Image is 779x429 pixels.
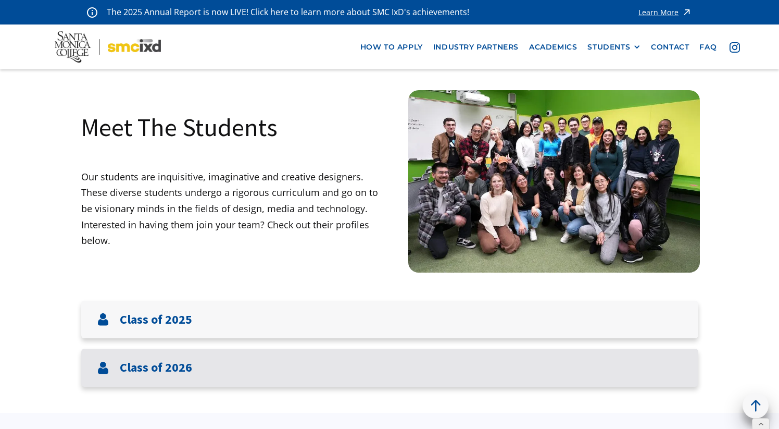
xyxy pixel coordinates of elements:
h1: Meet The Students [81,111,278,143]
div: Learn More [638,9,679,16]
img: Santa Monica College - SMC IxD logo [55,31,161,63]
img: User icon [97,362,109,374]
img: Santa Monica College IxD Students engaging with industry [408,90,700,272]
img: icon - information - alert [87,7,97,18]
a: how to apply [355,38,428,57]
img: icon - instagram [730,42,740,53]
h3: Class of 2026 [120,360,192,375]
a: faq [694,38,722,57]
h3: Class of 2025 [120,312,192,327]
div: STUDENTS [587,43,640,52]
a: Learn More [638,5,692,19]
p: The 2025 Annual Report is now LIVE! Click here to learn more about SMC IxD's achievements! [107,5,470,19]
a: back to top [743,393,769,419]
img: icon - arrow - alert [682,5,692,19]
a: Academics [524,38,582,57]
a: contact [646,38,694,57]
img: User icon [97,313,109,326]
p: Our students are inquisitive, imaginative and creative designers. These diverse students undergo ... [81,169,390,249]
a: industry partners [428,38,524,57]
div: STUDENTS [587,43,630,52]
